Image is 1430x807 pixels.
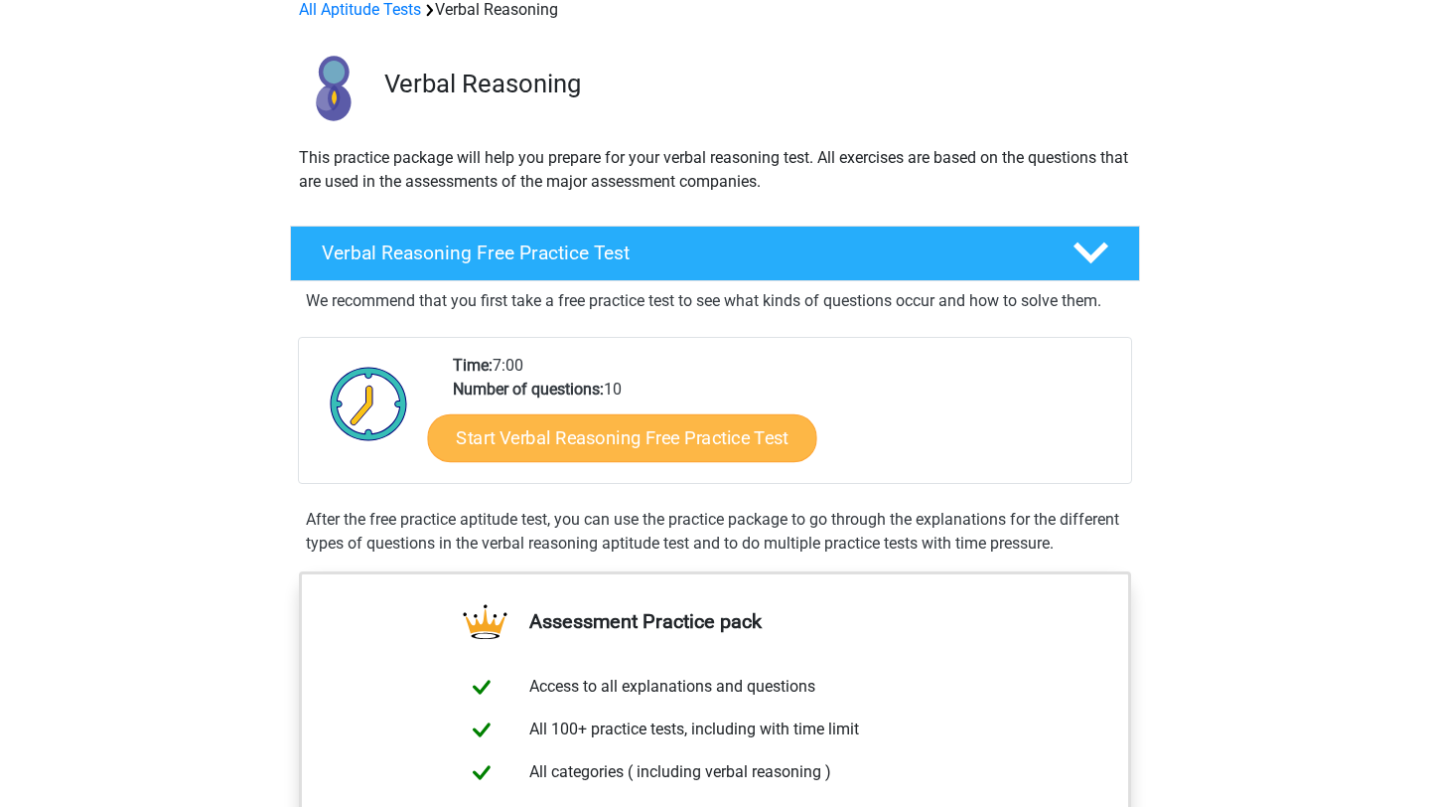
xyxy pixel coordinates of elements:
b: Number of questions: [453,380,604,399]
img: Clock [319,354,419,453]
b: Time: [453,356,493,375]
p: We recommend that you first take a free practice test to see what kinds of questions occur and ho... [306,289,1124,313]
a: Start Verbal Reasoning Free Practice Test [428,414,817,462]
p: This practice package will help you prepare for your verbal reasoning test. All exercises are bas... [299,146,1131,194]
a: Verbal Reasoning Free Practice Test [282,226,1148,281]
h3: Verbal Reasoning [384,69,1124,99]
img: verbal reasoning [291,46,375,130]
div: After the free practice aptitude test, you can use the practice package to go through the explana... [298,508,1132,556]
div: 7:00 10 [438,354,1130,483]
h4: Verbal Reasoning Free Practice Test [322,242,1041,264]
